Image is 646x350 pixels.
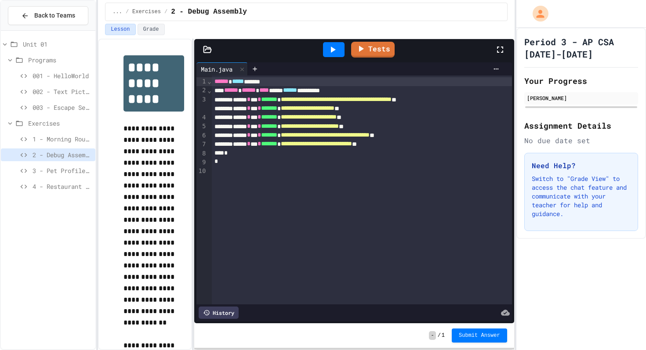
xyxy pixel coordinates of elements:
button: Back to Teams [8,6,88,25]
p: Switch to "Grade View" to access the chat feature and communicate with your teacher for help and ... [532,174,631,218]
button: Grade [138,24,165,35]
span: 3 - Pet Profile Fix [33,166,92,175]
div: 9 [196,158,207,167]
div: 5 [196,122,207,131]
div: 2 [196,86,207,95]
div: 6 [196,131,207,140]
span: Programs [28,55,92,65]
span: / [438,332,441,339]
span: 001 - HelloWorld [33,71,92,80]
h2: Your Progress [524,75,638,87]
span: 003 - Escape Sequences [33,103,92,112]
span: Submit Answer [459,332,500,339]
div: No due date set [524,135,638,146]
span: Fold line [207,87,211,94]
span: / [164,8,167,15]
h2: Assignment Details [524,119,638,132]
span: Back to Teams [34,11,75,20]
span: ... [113,8,122,15]
span: / [126,8,129,15]
button: Submit Answer [452,328,507,343]
span: Fold line [207,78,211,85]
span: 002 - Text Picture [33,87,92,96]
span: 2 - Debug Assembly [33,150,92,159]
div: 3 [196,95,207,113]
a: Tests [351,42,395,58]
div: Main.java [196,62,248,76]
span: 2 - Debug Assembly [171,7,247,17]
div: 4 [196,113,207,122]
span: Unit 01 [23,40,92,49]
div: My Account [523,4,551,24]
div: 7 [196,140,207,149]
div: 8 [196,149,207,158]
div: [PERSON_NAME] [527,94,635,102]
div: 1 [196,77,207,86]
span: Exercises [28,119,92,128]
h3: Need Help? [532,160,631,171]
span: 4 - Restaurant Order System [33,182,92,191]
span: - [429,331,436,340]
div: Main.java [196,65,237,74]
div: 10 [196,167,207,176]
span: Exercises [132,8,161,15]
span: 1 - Morning Routine Fix [33,134,92,144]
div: History [199,307,239,319]
h1: Period 3 - AP CSA [DATE]-[DATE] [524,36,638,60]
span: 1 [442,332,445,339]
button: Lesson [105,24,135,35]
